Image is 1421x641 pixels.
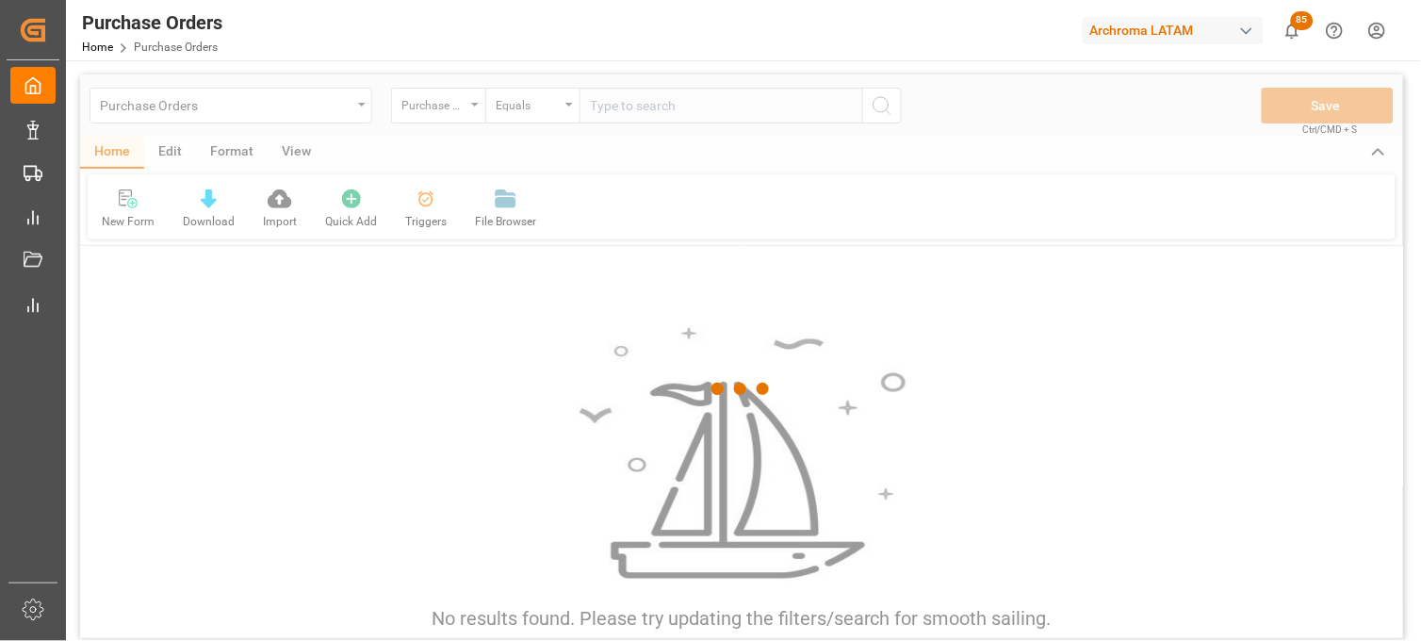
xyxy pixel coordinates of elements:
[1314,9,1356,52] button: Help Center
[1291,11,1314,30] span: 85
[1083,12,1271,48] button: Archroma LATAM
[1271,9,1314,52] button: show 85 new notifications
[82,8,222,37] div: Purchase Orders
[82,41,113,54] a: Home
[1083,17,1264,44] div: Archroma LATAM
